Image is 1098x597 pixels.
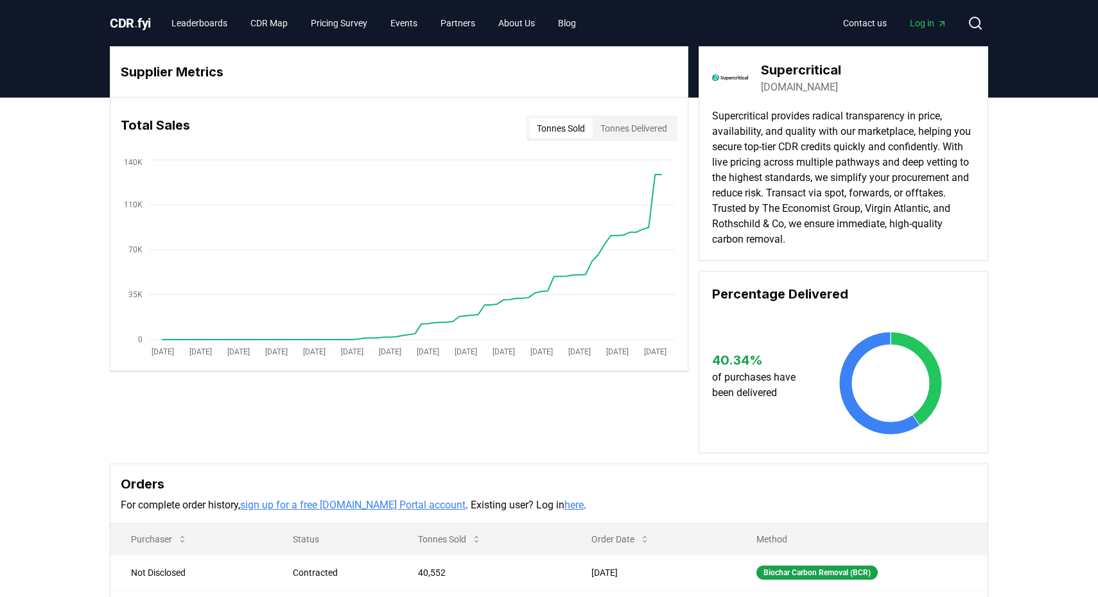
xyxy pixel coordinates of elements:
[397,555,571,590] td: 40,552
[430,12,485,35] a: Partners
[833,12,897,35] a: Contact us
[488,12,545,35] a: About Us
[301,12,378,35] a: Pricing Survey
[293,566,387,579] div: Contracted
[124,158,143,167] tspan: 140K
[593,118,675,139] button: Tonnes Delivered
[712,284,975,304] h3: Percentage Delivered
[712,108,975,247] p: Supercritical provides radical transparency in price, availability, and quality with our marketpl...
[644,347,667,356] tspan: [DATE]
[283,533,387,546] p: Status
[568,347,591,356] tspan: [DATE]
[110,555,272,590] td: Not Disclosed
[121,474,977,494] h3: Orders
[712,370,808,401] p: of purchases have been delivered
[128,290,143,299] tspan: 35K
[265,347,288,356] tspan: [DATE]
[564,499,584,511] a: here
[606,347,629,356] tspan: [DATE]
[833,12,957,35] nav: Main
[408,526,492,552] button: Tonnes Sold
[128,245,143,254] tspan: 70K
[121,62,677,82] h3: Supplier Metrics
[548,12,586,35] a: Blog
[161,12,238,35] a: Leaderboards
[900,12,957,35] a: Log in
[303,347,326,356] tspan: [DATE]
[110,14,151,32] a: CDR.fyi
[571,555,736,590] td: [DATE]
[530,347,553,356] tspan: [DATE]
[240,12,298,35] a: CDR Map
[380,12,428,35] a: Events
[417,347,439,356] tspan: [DATE]
[712,60,748,96] img: Supercritical-logo
[227,347,250,356] tspan: [DATE]
[138,335,143,344] tspan: 0
[581,526,660,552] button: Order Date
[529,118,593,139] button: Tonnes Sold
[240,499,466,511] a: sign up for a free [DOMAIN_NAME] Portal account
[341,347,363,356] tspan: [DATE]
[121,497,977,513] p: For complete order history, . Existing user? Log in .
[189,347,212,356] tspan: [DATE]
[152,347,174,356] tspan: [DATE]
[110,15,151,31] span: CDR fyi
[121,526,198,552] button: Purchaser
[910,17,947,30] span: Log in
[455,347,477,356] tspan: [DATE]
[761,80,838,95] a: [DOMAIN_NAME]
[124,200,143,209] tspan: 110K
[756,566,878,580] div: Biochar Carbon Removal (BCR)
[712,350,808,370] h3: 40.34 %
[161,12,586,35] nav: Main
[121,116,190,141] h3: Total Sales
[746,533,977,546] p: Method
[379,347,401,356] tspan: [DATE]
[492,347,515,356] tspan: [DATE]
[761,60,841,80] h3: Supercritical
[134,15,138,31] span: .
